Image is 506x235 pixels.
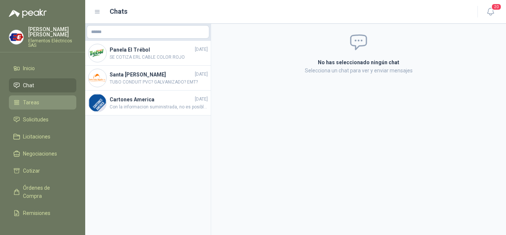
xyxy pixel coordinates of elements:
p: Selecciona un chat para ver y enviar mensajes [229,66,488,75]
a: Solicitudes [9,112,76,127]
a: Remisiones [9,206,76,220]
p: Elementos Eléctricos SAS [28,39,76,48]
h2: No has seleccionado ningún chat [229,58,488,66]
span: Solicitudes [23,115,49,124]
span: SE COTIZA ERL CABLE COLOR ROJO [110,54,208,61]
a: Órdenes de Compra [9,181,76,203]
h4: Cartones America [110,95,193,104]
a: Chat [9,78,76,92]
h4: Panela El Trébol [110,46,193,54]
span: Órdenes de Compra [23,184,69,200]
a: Inicio [9,61,76,75]
span: 20 [491,3,502,10]
img: Company Logo [89,44,106,62]
h1: Chats [110,6,127,17]
span: TUBO CONDUIT PVC? GALVANIZADO? EMT? [110,79,208,86]
span: Negociaciones [23,150,57,158]
span: [DATE] [195,46,208,53]
img: Company Logo [89,94,106,112]
a: Company LogoSanta [PERSON_NAME][DATE]TUBO CONDUIT PVC? GALVANIZADO? EMT? [85,66,211,91]
a: Company LogoPanela El Trébol[DATE]SE COTIZA ERL CABLE COLOR ROJO [85,41,211,66]
a: Cotizar [9,164,76,178]
p: [PERSON_NAME] [PERSON_NAME] [28,27,76,37]
span: Inicio [23,64,35,72]
span: Remisiones [23,209,50,217]
span: Con la informacion suministrada, no es posible cotizar. Por favor especificar modelo y marca del ... [110,104,208,111]
span: Chat [23,81,34,89]
span: [DATE] [195,96,208,103]
a: Negociaciones [9,147,76,161]
img: Company Logo [9,30,23,44]
span: [DATE] [195,71,208,78]
a: Licitaciones [9,130,76,144]
h4: Santa [PERSON_NAME] [110,71,193,79]
a: Company LogoCartones America[DATE]Con la informacion suministrada, no es posible cotizar. Por fav... [85,91,211,115]
span: Cotizar [23,167,40,175]
span: Licitaciones [23,133,50,141]
a: Tareas [9,95,76,110]
button: 20 [484,5,497,19]
span: Tareas [23,98,39,107]
img: Company Logo [89,69,106,87]
img: Logo peakr [9,9,47,18]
